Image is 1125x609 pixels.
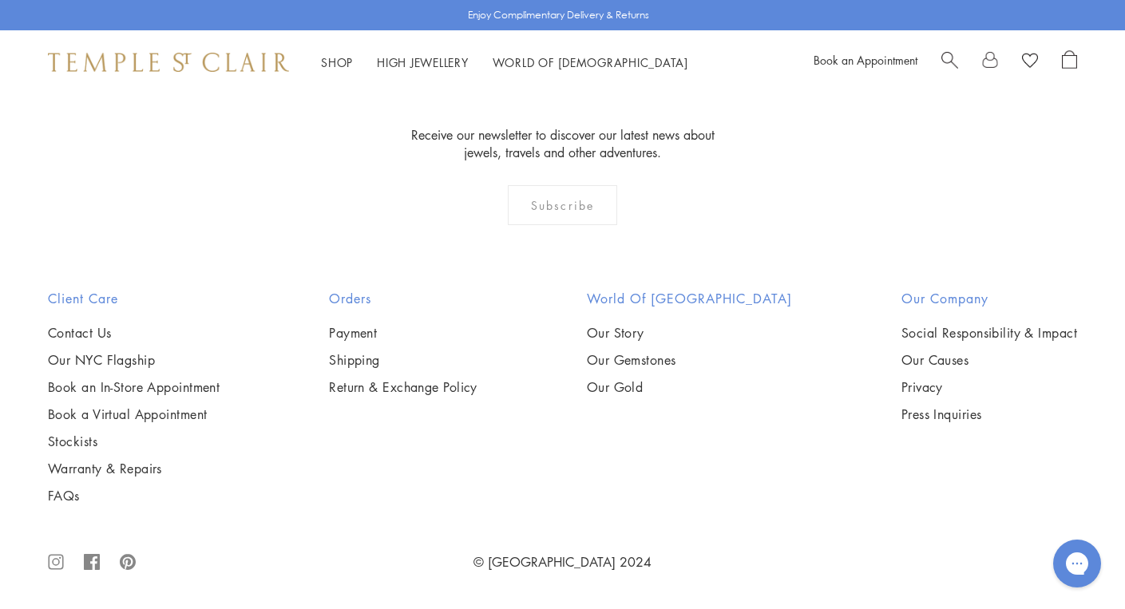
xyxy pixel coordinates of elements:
[1062,50,1077,74] a: Open Shopping Bag
[329,378,477,396] a: Return & Exchange Policy
[901,351,1077,369] a: Our Causes
[901,324,1077,342] a: Social Responsibility & Impact
[587,289,792,308] h2: World of [GEOGRAPHIC_DATA]
[473,553,652,571] a: © [GEOGRAPHIC_DATA] 2024
[901,405,1077,423] a: Press Inquiries
[329,289,477,308] h2: Orders
[1022,50,1038,74] a: View Wishlist
[941,50,958,74] a: Search
[48,487,220,504] a: FAQs
[1045,534,1109,593] iframe: Gorgias live chat messenger
[587,351,792,369] a: Our Gemstones
[377,54,469,70] a: High JewelleryHigh Jewellery
[48,378,220,396] a: Book an In-Store Appointment
[493,54,688,70] a: World of [DEMOGRAPHIC_DATA]World of [DEMOGRAPHIC_DATA]
[468,7,649,23] p: Enjoy Complimentary Delivery & Returns
[48,460,220,477] a: Warranty & Repairs
[901,289,1077,308] h2: Our Company
[329,324,477,342] a: Payment
[48,289,220,308] h2: Client Care
[48,405,220,423] a: Book a Virtual Appointment
[901,378,1077,396] a: Privacy
[814,52,917,68] a: Book an Appointment
[329,351,477,369] a: Shipping
[48,324,220,342] a: Contact Us
[587,378,792,396] a: Our Gold
[48,433,220,450] a: Stockists
[48,351,220,369] a: Our NYC Flagship
[321,53,688,73] nav: Main navigation
[401,126,724,161] p: Receive our newsletter to discover our latest news about jewels, travels and other adventures.
[508,185,617,225] div: Subscribe
[321,54,353,70] a: ShopShop
[587,324,792,342] a: Our Story
[48,53,289,72] img: Temple St. Clair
